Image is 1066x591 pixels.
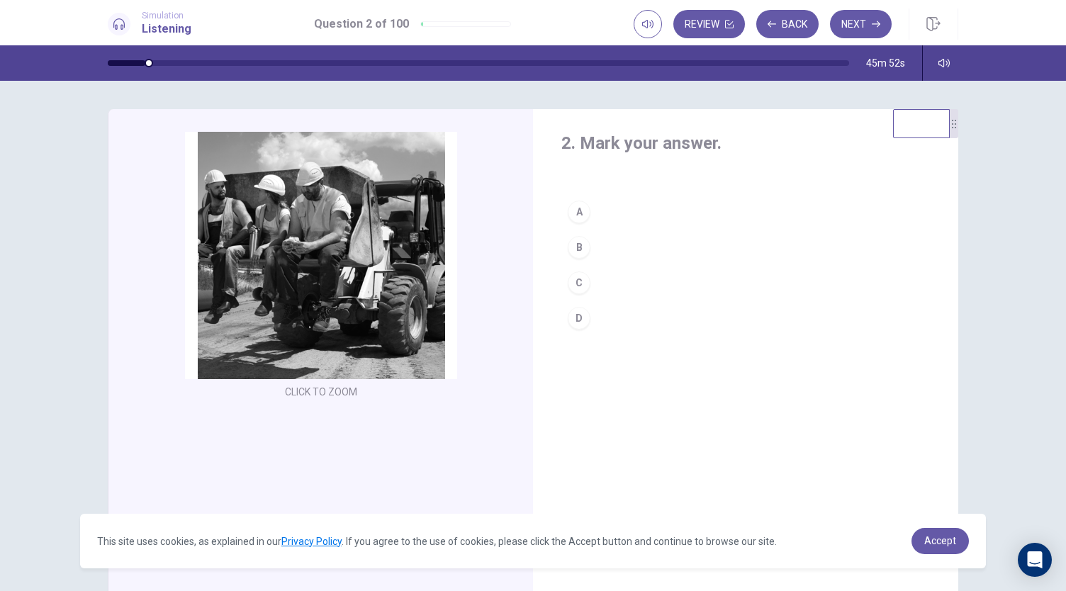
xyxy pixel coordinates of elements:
button: B [561,230,930,265]
span: Accept [924,535,956,546]
a: Privacy Policy [281,536,342,547]
button: C [561,265,930,300]
button: Next [830,10,892,38]
a: dismiss cookie message [911,528,969,554]
div: cookieconsent [80,514,986,568]
div: A [568,201,590,223]
h1: Listening [142,21,191,38]
div: C [568,271,590,294]
h1: Question 2 of 100 [314,16,409,33]
div: B [568,236,590,259]
h4: 2. Mark your answer. [561,132,930,154]
button: D [561,300,930,336]
span: 45m 52s [866,57,905,69]
div: Open Intercom Messenger [1018,543,1052,577]
button: A [561,194,930,230]
div: D [568,307,590,330]
span: This site uses cookies, as explained in our . If you agree to the use of cookies, please click th... [97,536,777,547]
button: Back [756,10,819,38]
button: Review [673,10,745,38]
span: Simulation [142,11,191,21]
